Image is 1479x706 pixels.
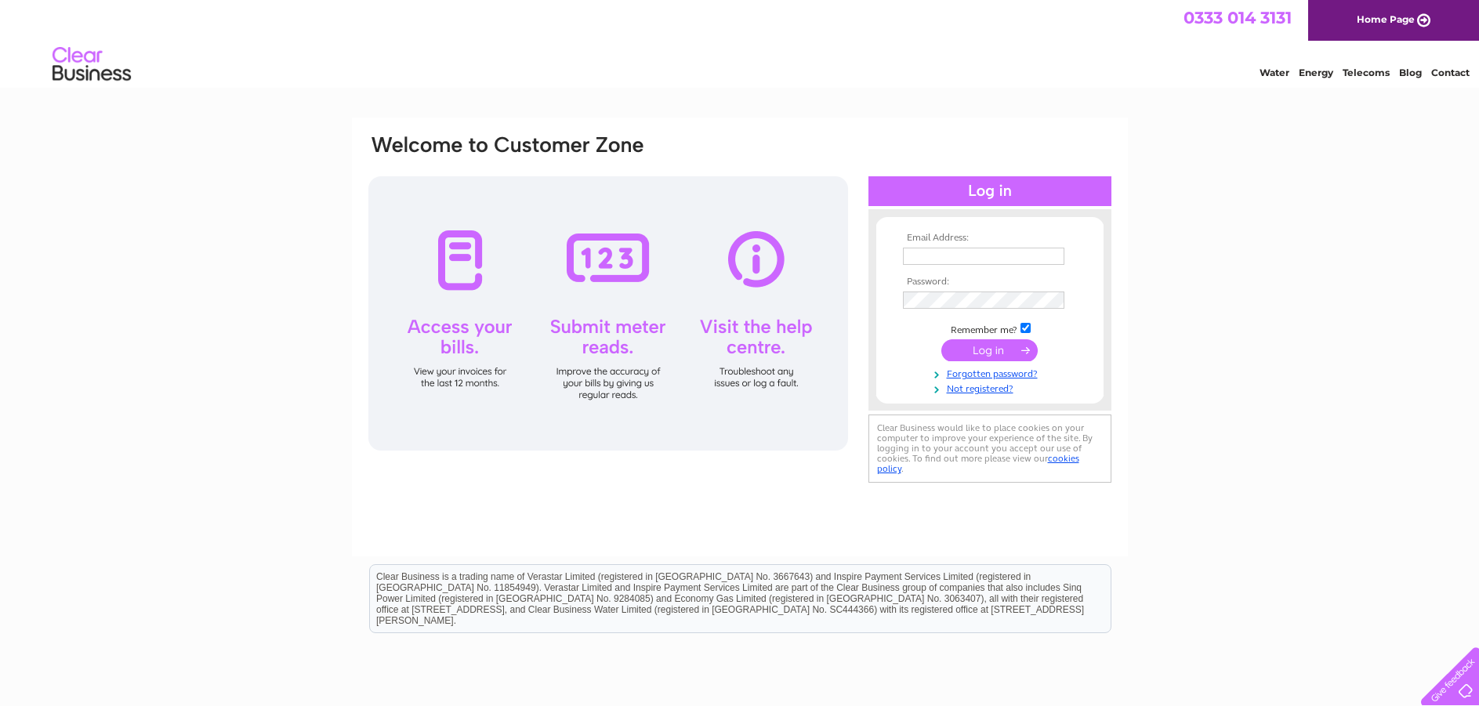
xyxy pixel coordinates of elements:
[1260,67,1289,78] a: Water
[1431,67,1470,78] a: Contact
[1299,67,1333,78] a: Energy
[877,453,1079,474] a: cookies policy
[899,233,1081,244] th: Email Address:
[1399,67,1422,78] a: Blog
[899,320,1081,336] td: Remember me?
[903,380,1081,395] a: Not registered?
[903,365,1081,380] a: Forgotten password?
[899,277,1081,288] th: Password:
[370,9,1111,76] div: Clear Business is a trading name of Verastar Limited (registered in [GEOGRAPHIC_DATA] No. 3667643...
[941,339,1038,361] input: Submit
[1184,8,1292,27] a: 0333 014 3131
[868,415,1111,483] div: Clear Business would like to place cookies on your computer to improve your experience of the sit...
[52,41,132,89] img: logo.png
[1343,67,1390,78] a: Telecoms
